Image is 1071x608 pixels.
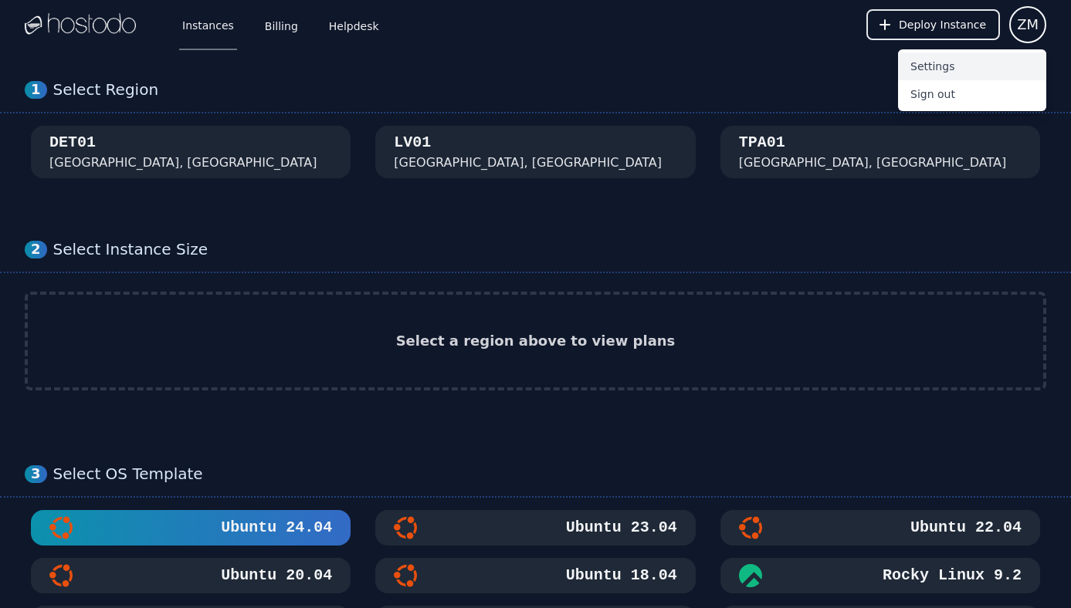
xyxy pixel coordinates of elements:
[739,564,762,587] img: Rocky Linux 9.2
[1009,6,1046,43] button: User menu
[898,80,1046,108] button: Sign out
[394,564,417,587] img: Ubuntu 18.04
[898,52,1046,80] button: Settings
[375,558,695,593] button: Ubuntu 18.04Ubuntu 18.04
[394,516,417,539] img: Ubuntu 23.04
[739,154,1007,172] div: [GEOGRAPHIC_DATA], [GEOGRAPHIC_DATA]
[49,132,96,154] div: DET01
[866,9,1000,40] button: Deploy Instance
[53,80,1046,100] div: Select Region
[31,558,351,593] button: Ubuntu 20.04Ubuntu 20.04
[563,517,677,539] h3: Ubuntu 23.04
[739,516,762,539] img: Ubuntu 22.04
[375,510,695,546] button: Ubuntu 23.04Ubuntu 23.04
[375,126,695,178] button: LV01 [GEOGRAPHIC_DATA], [GEOGRAPHIC_DATA]
[25,241,47,258] div: 2
[49,516,73,539] img: Ubuntu 24.04
[907,517,1022,539] h3: Ubuntu 22.04
[49,564,73,587] img: Ubuntu 20.04
[31,126,351,178] button: DET01 [GEOGRAPHIC_DATA], [GEOGRAPHIC_DATA]
[739,132,785,154] div: TPA01
[25,13,136,36] img: Logo
[394,154,662,172] div: [GEOGRAPHIC_DATA], [GEOGRAPHIC_DATA]
[1017,14,1039,35] span: ZM
[25,81,47,99] div: 1
[218,565,332,586] h3: Ubuntu 20.04
[720,558,1040,593] button: Rocky Linux 9.2Rocky Linux 9.2
[53,240,1046,259] div: Select Instance Size
[720,510,1040,546] button: Ubuntu 22.04Ubuntu 22.04
[720,126,1040,178] button: TPA01 [GEOGRAPHIC_DATA], [GEOGRAPHIC_DATA]
[25,465,47,483] div: 3
[394,132,431,154] div: LV01
[218,517,332,539] h3: Ubuntu 24.04
[396,330,676,352] h2: Select a region above to view plans
[53,464,1046,484] div: Select OS Template
[899,17,986,32] span: Deploy Instance
[563,565,677,586] h3: Ubuntu 18.04
[880,565,1022,586] h3: Rocky Linux 9.2
[31,510,351,546] button: Ubuntu 24.04Ubuntu 24.04
[49,154,317,172] div: [GEOGRAPHIC_DATA], [GEOGRAPHIC_DATA]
